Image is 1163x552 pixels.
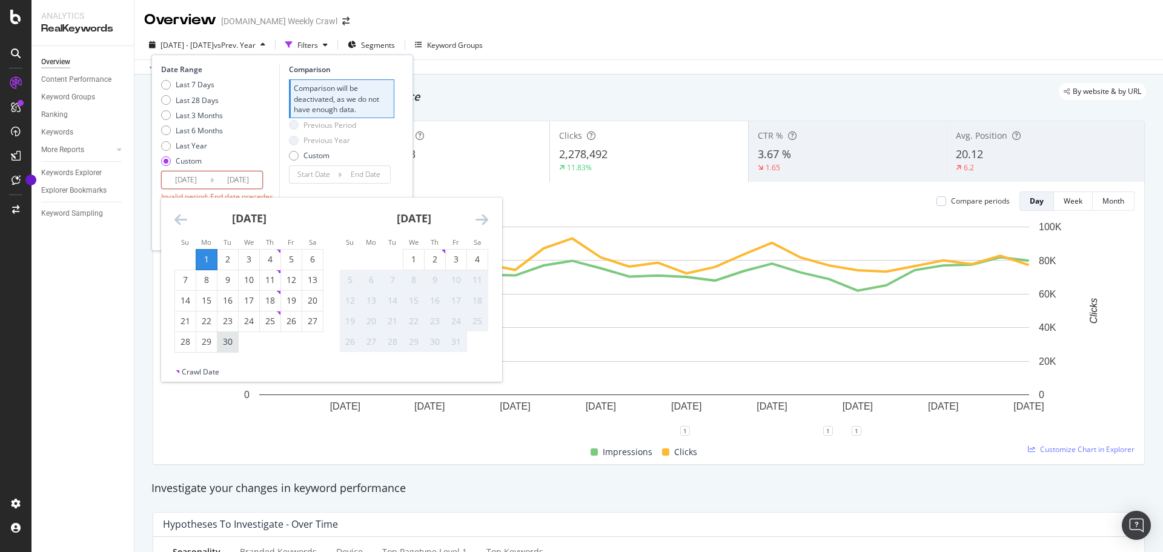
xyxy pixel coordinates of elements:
[217,336,238,348] div: 30
[425,253,445,265] div: 2
[340,274,360,286] div: 5
[446,249,467,270] td: Choose Friday, October 3, 2025 as your check-out date. It’s available.
[161,79,223,90] div: Last 7 Days
[221,15,337,27] div: [DOMAIN_NAME] Weekly Crawl
[196,253,217,265] div: 1
[281,253,302,265] div: 5
[446,315,466,327] div: 24
[281,290,302,311] td: Choose Friday, September 19, 2025 as your check-out date. It’s available.
[342,166,390,183] input: End Date
[467,311,488,331] td: Not available. Saturday, October 25, 2025
[217,249,239,270] td: Choose Tuesday, September 2, 2025 as your check-out date. It’s available.
[1102,196,1124,206] div: Month
[1039,322,1056,333] text: 40K
[41,126,125,139] a: Keywords
[425,311,446,331] td: Not available. Thursday, October 23, 2025
[1039,390,1044,400] text: 0
[41,108,125,121] a: Ranking
[361,294,382,307] div: 13
[446,253,466,265] div: 3
[343,35,400,55] button: Segments
[41,10,124,22] div: Analytics
[175,294,196,307] div: 14
[288,238,294,247] small: Fr
[382,270,403,290] td: Not available. Tuesday, October 7, 2025
[361,40,395,50] span: Segments
[161,125,223,136] div: Last 6 Months
[425,331,446,352] td: Not available. Thursday, October 30, 2025
[144,10,216,30] div: Overview
[403,249,425,270] td: Choose Wednesday, October 1, 2025 as your check-out date. It’s available.
[403,270,425,290] td: Not available. Wednesday, October 8, 2025
[586,401,616,411] text: [DATE]
[176,141,207,151] div: Last Year
[289,120,356,130] div: Previous Period
[239,294,259,307] div: 17
[467,270,488,290] td: Not available. Saturday, October 11, 2025
[196,311,217,331] td: Choose Monday, September 22, 2025 as your check-out date. It’s available.
[224,238,231,247] small: Tu
[302,290,323,311] td: Choose Saturday, September 20, 2025 as your check-out date. It’s available.
[217,253,238,265] div: 2
[1030,196,1044,206] div: Day
[244,238,254,247] small: We
[161,110,223,121] div: Last 3 Months
[302,311,323,331] td: Choose Saturday, September 27, 2025 as your check-out date. It’s available.
[280,35,333,55] button: Filters
[151,481,1146,496] div: Investigate your changes in keyword performance
[196,274,217,286] div: 8
[361,336,382,348] div: 27
[302,249,323,270] td: Choose Saturday, September 6, 2025 as your check-out date. It’s available.
[176,156,202,166] div: Custom
[475,212,488,227] div: Move forward to switch to the next month.
[559,147,608,161] span: 2,278,492
[41,184,125,197] a: Explorer Bookmarks
[403,294,424,307] div: 15
[260,253,280,265] div: 4
[239,249,260,270] td: Choose Wednesday, September 3, 2025 as your check-out date. It’s available.
[928,401,958,411] text: [DATE]
[361,274,382,286] div: 6
[260,270,281,290] td: Choose Thursday, September 11, 2025 as your check-out date. It’s available.
[217,331,239,352] td: Choose Tuesday, September 30, 2025 as your check-out date. It’s available.
[41,22,124,36] div: RealKeywords
[467,274,488,286] div: 11
[340,331,361,352] td: Not available. Sunday, October 26, 2025
[388,238,396,247] small: Tu
[1093,191,1135,211] button: Month
[340,311,361,331] td: Not available. Sunday, October 19, 2025
[281,315,302,327] div: 26
[340,290,361,311] td: Not available. Sunday, October 12, 2025
[217,311,239,331] td: Choose Tuesday, September 23, 2025 as your check-out date. It’s available.
[409,238,419,247] small: We
[217,270,239,290] td: Choose Tuesday, September 9, 2025 as your check-out date. It’s available.
[260,294,280,307] div: 18
[161,156,223,166] div: Custom
[41,144,84,156] div: More Reports
[302,253,323,265] div: 6
[964,162,974,173] div: 6.2
[239,311,260,331] td: Choose Wednesday, September 24, 2025 as your check-out date. It’s available.
[289,79,394,118] div: Comparison will be deactivated, as we do not have enough data.
[340,294,360,307] div: 12
[425,249,446,270] td: Choose Thursday, October 2, 2025 as your check-out date. It’s available.
[403,290,425,311] td: Not available. Wednesday, October 15, 2025
[382,331,403,352] td: Not available. Tuesday, October 28, 2025
[446,270,467,290] td: Not available. Friday, October 10, 2025
[41,167,125,179] a: Keywords Explorer
[217,315,238,327] div: 23
[1028,444,1135,454] a: Customize Chart in Explorer
[41,167,102,179] div: Keywords Explorer
[1039,289,1056,299] text: 60K
[382,315,403,327] div: 21
[414,401,445,411] text: [DATE]
[446,331,467,352] td: Not available. Friday, October 31, 2025
[260,290,281,311] td: Choose Thursday, September 18, 2025 as your check-out date. It’s available.
[144,35,270,55] button: [DATE] - [DATE]vsPrev. Year
[340,315,360,327] div: 19
[843,401,873,411] text: [DATE]
[161,64,276,75] div: Date Range
[1054,191,1093,211] button: Week
[281,249,302,270] td: Choose Friday, September 5, 2025 as your check-out date. It’s available.
[182,367,219,377] div: Crawl Date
